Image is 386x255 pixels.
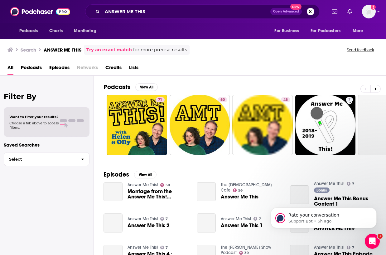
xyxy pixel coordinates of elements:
[104,83,130,91] h2: Podcasts
[133,46,187,53] span: for more precise results
[290,4,302,10] span: New
[4,142,89,148] p: Saved Searches
[253,217,261,221] a: 7
[365,234,380,249] iframe: Intercom live chat
[352,246,354,249] span: 7
[128,189,189,199] a: Montage from the Answer Me This! Christmas album
[270,25,307,37] button: open menu
[21,47,36,53] h3: Search
[49,27,63,35] span: Charts
[345,6,355,17] a: Show notifications dropdown
[306,25,350,37] button: open menu
[347,246,355,249] a: 7
[7,62,13,75] span: All
[352,182,354,185] span: 7
[273,10,299,13] span: Open Advanced
[15,25,46,37] button: open menu
[44,47,81,53] h3: ANSWER ME THIS
[347,182,355,186] a: 7
[316,188,327,192] span: Bonus
[105,62,122,75] a: Credits
[295,95,356,155] a: 7
[221,223,263,228] a: Answer Me This 1
[362,5,376,18] img: User Profile
[221,194,258,199] a: Answer Me This
[281,97,290,102] a: 48
[233,188,243,192] a: 56
[135,83,158,91] button: View All
[9,115,59,119] span: Want to filter your results?
[104,213,123,232] a: Answer Me This 2
[170,95,230,155] a: 50
[362,5,376,18] span: Logged in as AirwaveMedia
[104,83,158,91] a: PodcastsView All
[4,152,89,166] button: Select
[104,171,157,178] a: EpisodesView All
[329,6,340,17] a: Show notifications dropdown
[274,27,299,35] span: For Business
[10,6,70,17] img: Podchaser - Follow, Share and Rate Podcasts
[371,5,376,10] svg: Add a profile image
[4,157,76,161] span: Select
[218,97,227,102] a: 50
[261,194,386,238] iframe: Intercom notifications message
[221,182,272,193] a: The Catholic Cafe
[104,182,123,201] a: Montage from the Answer Me This! Christmas album
[197,182,216,201] a: Answer Me This
[102,7,270,17] input: Search podcasts, credits, & more...
[128,223,170,228] a: Answer Me This 2
[49,62,70,75] a: Episodes
[244,252,249,254] span: 39
[290,185,309,204] a: Answer Me This Bonus Content 1
[128,182,158,187] a: Answer Me This!
[107,95,167,155] a: 71
[238,189,243,192] span: 56
[270,8,302,15] button: Open AdvancedNew
[378,234,383,239] span: 1
[345,47,376,52] button: Send feedback
[346,97,353,102] a: 7
[311,27,340,35] span: For Podcasters
[128,216,158,222] a: Answer Me This!
[314,181,344,186] a: Answer Me This!
[220,97,225,103] span: 50
[314,245,344,250] a: Answer Me This!
[166,246,168,249] span: 7
[4,92,89,101] h2: Filter By
[104,171,129,178] h2: Episodes
[283,97,288,103] span: 48
[160,217,168,221] a: 7
[21,62,42,75] a: Podcasts
[128,245,158,250] a: Answer Me This!
[19,27,38,35] span: Podcasts
[45,25,66,37] a: Charts
[362,5,376,18] button: Show profile menu
[166,217,168,220] span: 7
[9,121,59,130] span: Choose a tab above to access filters.
[134,171,157,178] button: View All
[160,183,170,187] a: 50
[158,97,162,103] span: 71
[239,251,249,255] a: 39
[86,46,132,53] a: Try an exact match
[221,216,251,222] a: Answer Me This!
[348,25,371,37] button: open menu
[166,184,170,187] span: 50
[129,62,138,75] a: Lists
[353,27,363,35] span: More
[77,62,98,75] span: Networks
[70,25,104,37] button: open menu
[259,217,261,220] span: 7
